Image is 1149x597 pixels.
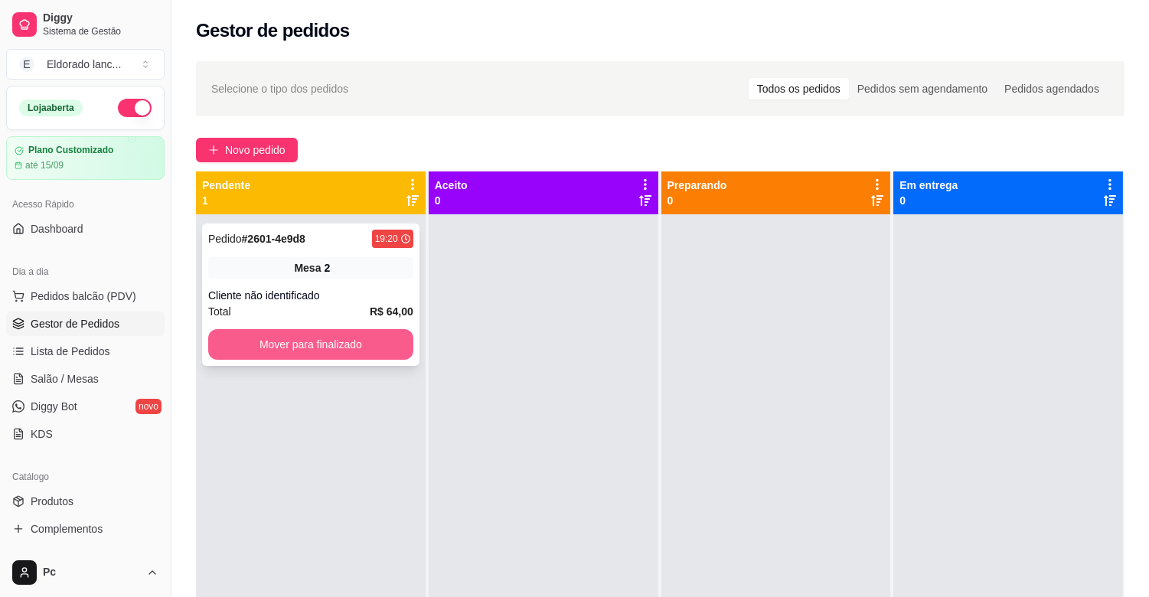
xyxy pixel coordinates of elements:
div: 2 [324,260,330,276]
span: Pc [43,566,140,579]
div: Pedidos agendados [996,78,1108,99]
a: Diggy Botnovo [6,394,165,419]
p: Aceito [435,178,468,193]
div: Dia a dia [6,259,165,284]
button: Pc [6,554,165,591]
div: Cliente não identificado [208,288,413,303]
p: 0 [668,193,727,208]
span: Sistema de Gestão [43,25,158,38]
article: Plano Customizado [28,145,113,156]
span: Produtos [31,494,73,509]
span: plus [208,145,219,155]
span: E [19,57,34,72]
span: Selecione o tipo dos pedidos [211,80,348,97]
div: Pedidos sem agendamento [849,78,996,99]
p: 1 [202,193,250,208]
button: Pedidos balcão (PDV) [6,284,165,308]
span: Salão / Mesas [31,371,99,387]
span: Complementos [31,521,103,537]
a: Dashboard [6,217,165,241]
a: DiggySistema de Gestão [6,6,165,43]
a: Salão / Mesas [6,367,165,391]
strong: # 2601-4e9d8 [242,233,305,245]
div: Acesso Rápido [6,192,165,217]
article: até 15/09 [25,159,64,171]
span: Novo pedido [225,142,286,158]
a: Plano Customizadoaté 15/09 [6,136,165,180]
h2: Gestor de pedidos [196,18,350,43]
button: Select a team [6,49,165,80]
p: Preparando [668,178,727,193]
span: Diggy Bot [31,399,77,414]
a: KDS [6,422,165,446]
div: Catálogo [6,465,165,489]
strong: R$ 64,00 [370,305,413,318]
p: Em entrega [899,178,958,193]
span: Total [208,303,231,320]
button: Novo pedido [196,138,298,162]
div: Todos os pedidos [749,78,849,99]
div: 19:20 [375,233,398,245]
a: Produtos [6,489,165,514]
button: Alterar Status [118,99,152,117]
span: KDS [31,426,53,442]
span: Gestor de Pedidos [31,316,119,331]
button: Mover para finalizado [208,329,413,360]
span: Lista de Pedidos [31,344,110,359]
a: Complementos [6,517,165,541]
div: Eldorado lanc ... [47,57,121,72]
span: Diggy [43,11,158,25]
span: Pedido [208,233,242,245]
p: Pendente [202,178,250,193]
span: Pedidos balcão (PDV) [31,289,136,304]
span: Dashboard [31,221,83,237]
p: 0 [435,193,468,208]
a: Lista de Pedidos [6,339,165,364]
div: Loja aberta [19,99,83,116]
p: 0 [899,193,958,208]
span: Mesa [294,260,321,276]
a: Gestor de Pedidos [6,312,165,336]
